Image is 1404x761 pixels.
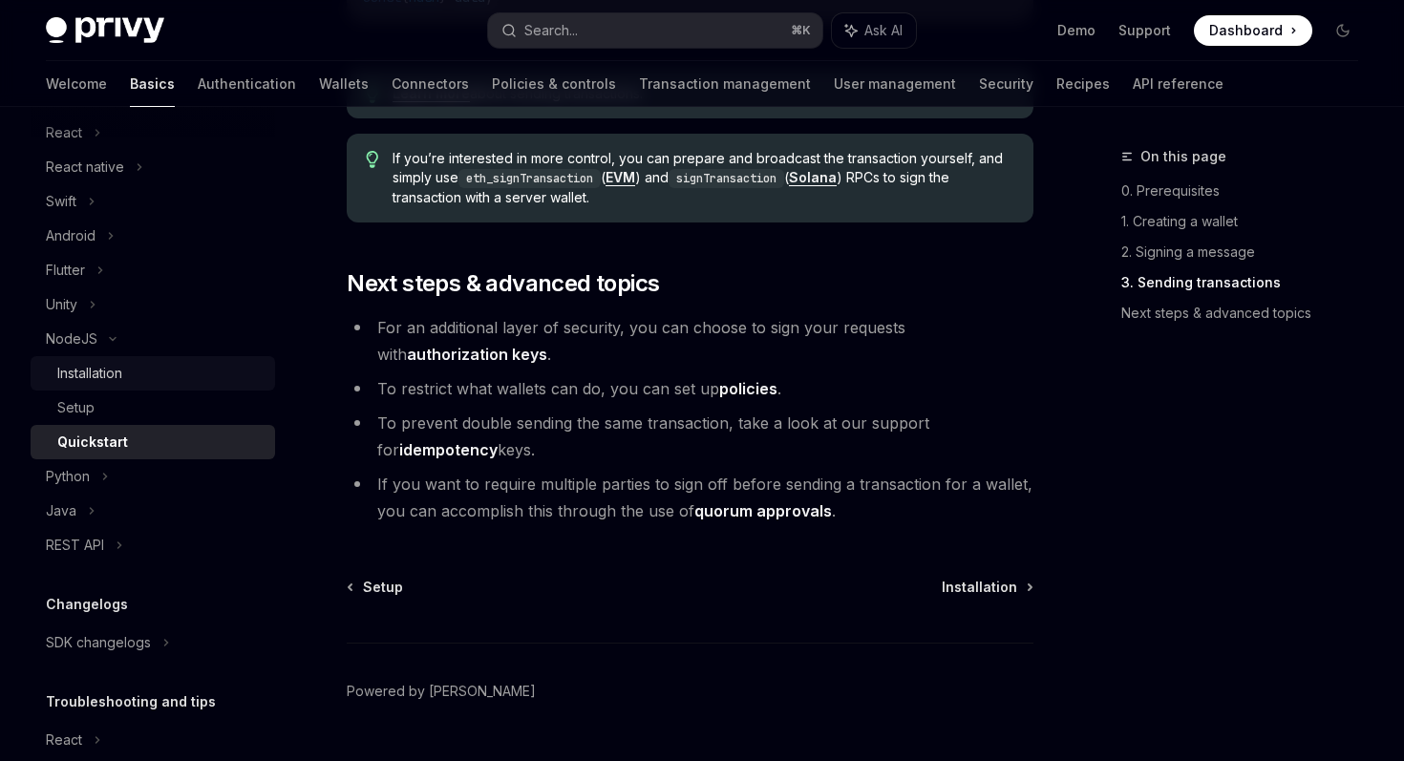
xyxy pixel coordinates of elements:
[46,190,76,213] div: Swift
[1121,206,1373,237] a: 1. Creating a wallet
[46,499,76,522] div: Java
[942,578,1032,597] a: Installation
[399,440,498,460] a: idempotency
[46,328,97,350] div: NodeJS
[57,362,122,385] div: Installation
[31,356,275,391] a: Installation
[639,61,811,107] a: Transaction management
[524,19,578,42] div: Search...
[31,425,275,459] a: Quickstart
[46,690,216,713] h5: Troubleshooting and tips
[349,578,403,597] a: Setup
[46,631,151,654] div: SDK changelogs
[347,471,1033,524] li: If you want to require multiple parties to sign off before sending a transaction for a wallet, yo...
[1057,21,1096,40] a: Demo
[942,578,1017,597] span: Installation
[606,169,635,186] a: EVM
[1133,61,1223,107] a: API reference
[1328,15,1358,46] button: Toggle dark mode
[393,149,1014,207] span: If you’re interested in more control, you can prepare and broadcast the transaction yourself, and...
[789,169,837,186] a: Solana
[1121,298,1373,328] a: Next steps & advanced topics
[407,345,547,365] a: authorization keys
[366,151,379,168] svg: Tip
[979,61,1033,107] a: Security
[832,13,916,48] button: Ask AI
[458,169,601,188] code: eth_signTransaction
[347,410,1033,463] li: To prevent double sending the same transaction, take a look at our support for keys.
[719,379,777,399] a: policies
[57,396,95,419] div: Setup
[130,61,175,107] a: Basics
[46,224,96,247] div: Android
[1121,267,1373,298] a: 3. Sending transactions
[46,593,128,616] h5: Changelogs
[46,61,107,107] a: Welcome
[363,578,403,597] span: Setup
[198,61,296,107] a: Authentication
[319,61,369,107] a: Wallets
[694,501,832,521] a: quorum approvals
[57,431,128,454] div: Quickstart
[46,534,104,557] div: REST API
[347,375,1033,402] li: To restrict what wallets can do, you can set up .
[46,465,90,488] div: Python
[1194,15,1312,46] a: Dashboard
[347,314,1033,368] li: For an additional layer of security, you can choose to sign your requests with .
[864,21,903,40] span: Ask AI
[392,61,469,107] a: Connectors
[492,61,616,107] a: Policies & controls
[488,13,821,48] button: Search...⌘K
[791,23,811,38] span: ⌘ K
[46,259,85,282] div: Flutter
[1121,176,1373,206] a: 0. Prerequisites
[669,169,784,188] code: signTransaction
[347,268,659,299] span: Next steps & advanced topics
[46,17,164,44] img: dark logo
[1118,21,1171,40] a: Support
[31,391,275,425] a: Setup
[1121,237,1373,267] a: 2. Signing a message
[46,729,82,751] div: React
[1140,145,1226,168] span: On this page
[46,156,124,179] div: React native
[1056,61,1110,107] a: Recipes
[347,682,536,701] a: Powered by [PERSON_NAME]
[1209,21,1283,40] span: Dashboard
[46,293,77,316] div: Unity
[834,61,956,107] a: User management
